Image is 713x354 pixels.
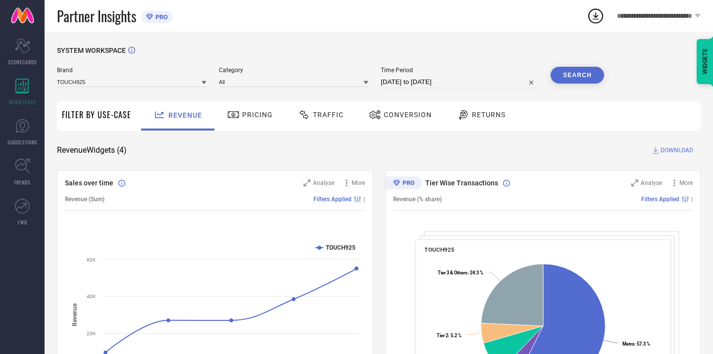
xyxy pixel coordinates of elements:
[691,196,693,203] span: |
[168,111,202,119] span: Revenue
[381,76,538,88] input: Select time period
[622,341,634,347] tspan: Metro
[65,179,113,187] span: Sales over time
[437,270,467,275] tspan: Tier 3 & Others
[219,67,368,74] span: Category
[57,46,126,54] span: SYSTEM WORKSPACE
[87,257,96,263] text: 60K
[679,179,693,186] span: More
[18,219,27,226] span: FWD
[57,67,206,74] span: Brand
[631,179,638,186] svg: Zoom
[313,196,352,203] span: Filters Applied
[551,67,604,84] button: Search
[7,138,38,146] span: SUGGESTIONS
[14,178,31,186] span: TRENDS
[304,179,310,186] svg: Zoom
[352,179,365,186] span: More
[326,244,356,251] text: TOUCH925
[87,294,96,299] text: 40K
[363,196,365,203] span: |
[385,177,422,191] div: Premium
[9,98,36,106] span: WORKSPACE
[8,58,37,66] span: SCORECARDS
[57,6,136,26] span: Partner Insights
[62,109,131,121] span: Filter By Use-Case
[425,179,498,187] span: Tier Wise Transactions
[661,145,693,155] span: DOWNLOAD
[65,196,104,203] span: Revenue (Sum)
[153,13,168,21] span: PRO
[436,333,461,338] text: : 5.2 %
[71,303,78,326] tspan: Revenue
[424,246,454,253] span: TOUCH925
[87,331,96,336] text: 20K
[313,111,344,119] span: Traffic
[437,270,483,275] text: : 24.3 %
[587,7,605,25] div: Open download list
[393,196,442,203] span: Revenue (% share)
[622,341,650,347] text: : 57.3 %
[641,179,662,186] span: Analyse
[381,67,538,74] span: Time Period
[57,145,127,155] span: Revenue Widgets ( 4 )
[641,196,679,203] span: Filters Applied
[472,111,506,119] span: Returns
[313,179,334,186] span: Analyse
[384,111,432,119] span: Conversion
[436,333,448,338] tspan: Tier 2
[242,111,273,119] span: Pricing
